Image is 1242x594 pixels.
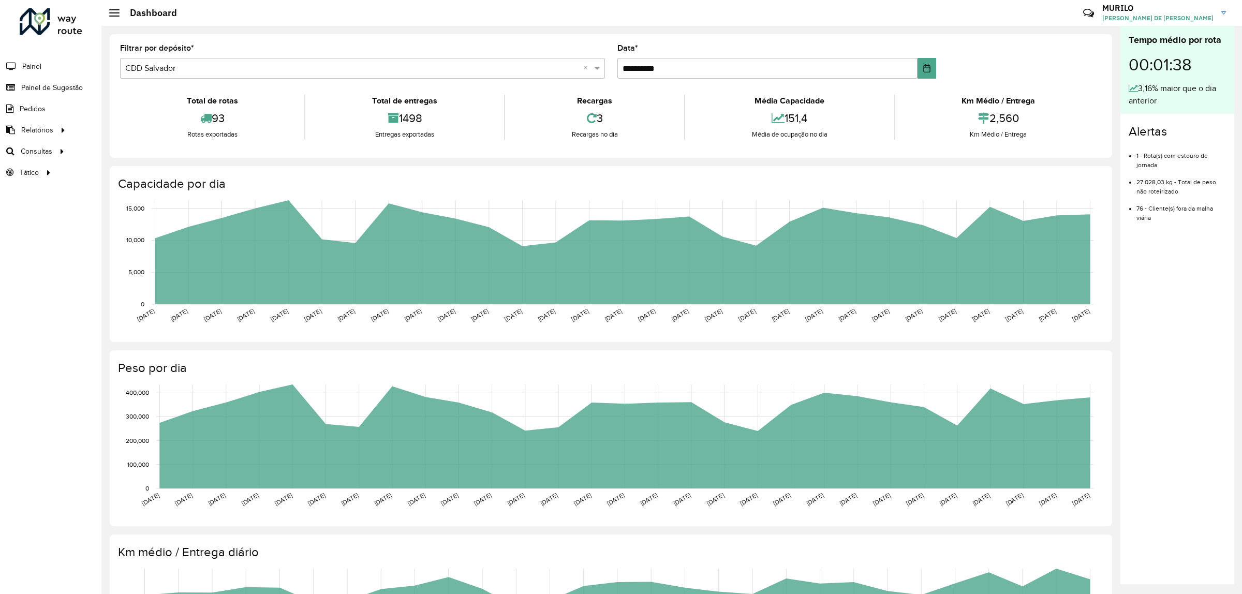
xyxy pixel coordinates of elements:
[971,492,991,507] text: [DATE]
[506,492,526,507] text: [DATE]
[705,492,725,507] text: [DATE]
[123,129,302,140] div: Rotas exportadas
[508,95,682,107] div: Recargas
[145,485,149,492] text: 0
[174,492,194,507] text: [DATE]
[21,146,52,157] span: Consultas
[837,307,857,322] text: [DATE]
[898,129,1099,140] div: Km Médio / Entrega
[771,307,790,322] text: [DATE]
[504,307,523,322] text: [DATE]
[905,492,925,507] text: [DATE]
[739,492,759,507] text: [DATE]
[1077,2,1100,24] a: Contato Rápido
[537,307,556,322] text: [DATE]
[805,492,825,507] text: [DATE]
[118,361,1102,376] h4: Peso por dia
[473,492,493,507] text: [DATE]
[637,307,657,322] text: [DATE]
[274,492,293,507] text: [DATE]
[606,492,626,507] text: [DATE]
[838,492,858,507] text: [DATE]
[340,492,360,507] text: [DATE]
[539,492,559,507] text: [DATE]
[307,492,327,507] text: [DATE]
[141,492,160,507] text: [DATE]
[1136,143,1226,170] li: 1 - Rota(s) com estouro de jornada
[918,58,936,79] button: Choose Date
[1102,3,1214,13] h3: MURILO
[123,95,302,107] div: Total de rotas
[508,129,682,140] div: Recargas no dia
[403,307,423,322] text: [DATE]
[203,307,223,322] text: [DATE]
[573,492,593,507] text: [DATE]
[639,492,659,507] text: [DATE]
[603,307,623,322] text: [DATE]
[1129,47,1226,82] div: 00:01:38
[871,307,891,322] text: [DATE]
[136,307,156,322] text: [DATE]
[1071,307,1091,322] text: [DATE]
[1102,13,1214,23] span: [PERSON_NAME] DE [PERSON_NAME]
[20,167,39,178] span: Tático
[336,307,356,322] text: [DATE]
[308,129,501,140] div: Entregas exportadas
[470,307,490,322] text: [DATE]
[21,82,83,93] span: Painel de Sugestão
[308,107,501,129] div: 1498
[120,42,194,54] label: Filtrar por depósito
[704,307,723,322] text: [DATE]
[120,7,177,19] h2: Dashboard
[804,307,824,322] text: [DATE]
[303,307,322,322] text: [DATE]
[1136,196,1226,222] li: 76 - Cliente(s) fora da malha viária
[169,307,189,322] text: [DATE]
[373,492,393,507] text: [DATE]
[688,107,891,129] div: 151,4
[1038,492,1058,507] text: [DATE]
[126,237,144,244] text: 10,000
[971,307,990,322] text: [DATE]
[437,307,456,322] text: [DATE]
[123,107,302,129] div: 93
[20,103,46,114] span: Pedidos
[898,107,1099,129] div: 2,560
[407,492,426,507] text: [DATE]
[570,307,590,322] text: [DATE]
[118,176,1102,191] h4: Capacidade por dia
[938,307,957,322] text: [DATE]
[672,492,692,507] text: [DATE]
[1071,492,1091,507] text: [DATE]
[270,307,289,322] text: [DATE]
[370,307,390,322] text: [DATE]
[583,62,592,75] span: Clear all
[236,307,256,322] text: [DATE]
[772,492,792,507] text: [DATE]
[127,461,149,468] text: 100,000
[128,269,144,275] text: 5,000
[1038,307,1057,322] text: [DATE]
[440,492,460,507] text: [DATE]
[126,389,149,396] text: 400,000
[308,95,501,107] div: Total de entregas
[141,301,144,307] text: 0
[688,129,891,140] div: Média de ocupação no dia
[1129,33,1226,47] div: Tempo médio por rota
[1129,124,1226,139] h4: Alertas
[21,125,53,136] span: Relatórios
[207,492,227,507] text: [DATE]
[240,492,260,507] text: [DATE]
[126,437,149,444] text: 200,000
[617,42,638,54] label: Data
[126,413,149,420] text: 300,000
[1136,170,1226,196] li: 27.028,03 kg - Total de peso não roteirizado
[22,61,41,72] span: Painel
[126,205,144,212] text: 15,000
[670,307,690,322] text: [DATE]
[938,492,958,507] text: [DATE]
[688,95,891,107] div: Média Capacidade
[904,307,924,322] text: [DATE]
[1004,492,1024,507] text: [DATE]
[118,545,1102,560] h4: Km médio / Entrega diário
